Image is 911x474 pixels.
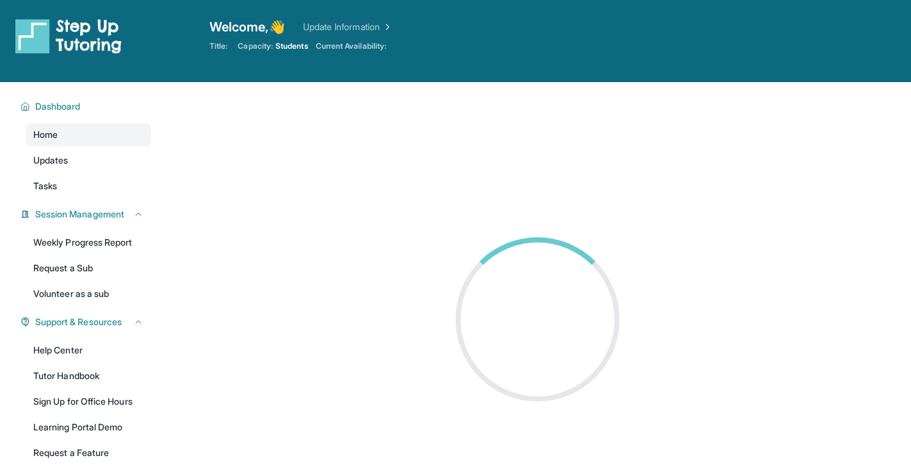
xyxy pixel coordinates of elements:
a: Volunteer as a sub [26,282,151,305]
span: Tasks [33,180,57,192]
button: Dashboard [30,100,144,113]
a: Weekly Progress Report [26,231,151,254]
a: Request a Feature [26,441,151,464]
a: Home [26,123,151,146]
a: Learning Portal Demo [26,416,151,439]
span: Updates [33,154,69,167]
span: Title: [209,41,227,51]
button: Support & Resources [30,316,144,328]
a: Tutor Handbook [26,364,151,387]
a: Updates [26,149,151,172]
span: Welcome, 👋 [209,18,285,36]
a: Tasks [26,174,151,198]
img: Chevron Right [380,21,393,33]
span: Current Availability: [316,41,386,51]
button: Session Management [30,208,144,221]
span: Capacity: [238,41,273,51]
a: Sign Up for Office Hours [26,390,151,413]
span: Support & Resources [35,316,122,328]
a: Request a Sub [26,257,151,280]
a: Help Center [26,339,151,362]
img: logo [15,18,122,54]
span: Students [275,41,308,51]
a: Update Information [303,21,393,33]
span: Dashboard [35,100,81,113]
span: Home [33,128,58,141]
span: Session Management [35,208,124,221]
